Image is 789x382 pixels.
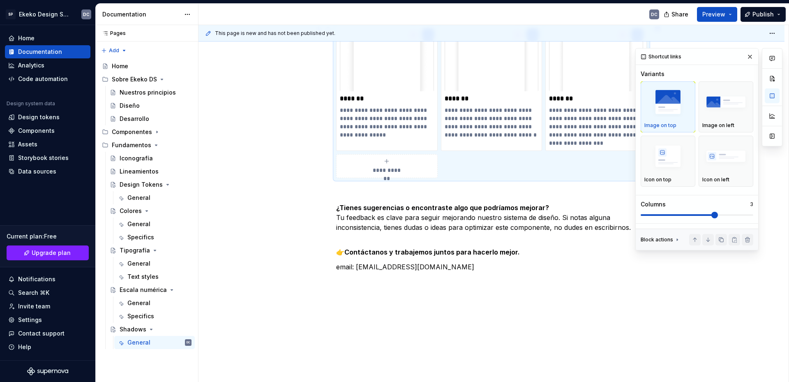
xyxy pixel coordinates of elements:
a: Code automation [5,72,90,86]
span: Preview [702,10,725,19]
button: Add [99,45,129,56]
button: Search ⌘K [5,286,90,299]
div: Ekeko Design System [19,10,72,19]
div: Shadows [120,325,146,333]
div: Assets [18,140,37,148]
a: Shadows [106,323,195,336]
button: Contact support [5,327,90,340]
a: General [114,257,195,270]
div: Specifics [127,312,154,320]
a: Escala numérica [106,283,195,296]
a: GeneralDC [114,336,195,349]
a: Tipografía [106,244,195,257]
div: Componentes [112,128,152,136]
div: Text styles [127,273,159,281]
a: General [114,218,195,231]
div: Sobre Ekeko DS [112,75,157,83]
div: Data sources [18,167,56,176]
div: General [127,194,150,202]
div: Colores [120,207,142,215]
a: Components [5,124,90,137]
div: DC [187,338,190,347]
div: General [127,299,150,307]
a: Documentation [5,45,90,58]
div: Documentation [102,10,180,19]
div: Code automation [18,75,68,83]
div: Fundamentos [112,141,151,149]
div: Home [112,62,128,70]
div: Current plan : Free [7,232,89,241]
div: Analytics [18,61,44,69]
div: Storybook stories [18,154,69,162]
div: Sobre Ekeko DS [99,73,195,86]
button: Share [660,7,694,22]
div: SP [6,9,16,19]
a: General [114,296,195,310]
div: Pages [99,30,126,37]
div: Search ⌘K [18,289,49,297]
a: Settings [5,313,90,326]
span: Publish [752,10,774,19]
a: Analytics [5,59,90,72]
a: Lineamientos [106,165,195,178]
div: Invite team [18,302,50,310]
a: Upgrade plan [7,245,89,260]
a: Design Tokens [106,178,195,191]
svg: Supernova Logo [27,367,68,375]
a: Nuestros principios [106,86,195,99]
div: Design tokens [18,113,60,121]
button: Preview [697,7,737,22]
div: Diseño [120,102,140,110]
img: 84746323-c542-46dd-9f86-00a00a2bd2e5.jpg [549,29,643,91]
button: Help [5,340,90,354]
a: Iconografía [106,152,195,165]
div: General [127,338,150,347]
img: 7afe603b-b42c-423a-88c0-ec795abba93a.jpg [445,29,539,91]
a: Home [5,32,90,45]
div: Notifications [18,275,55,283]
a: Home [99,60,195,73]
a: Desarrollo [106,112,195,125]
div: Specifics [127,233,154,241]
div: DC [651,11,657,18]
p: Tu feedback es clave para seguir mejorando nuestro sistema de diseño. Si notas alguna inconsisten... [336,203,647,232]
span: Upgrade plan [32,249,71,257]
div: Componentes [99,125,195,139]
a: Specifics [114,231,195,244]
div: Page tree [99,60,195,349]
button: Notifications [5,273,90,286]
div: Nuestros principios [120,88,176,97]
div: General [127,259,150,268]
div: Iconografía [120,154,153,162]
div: Components [18,127,55,135]
a: Design tokens [5,111,90,124]
div: Escala numérica [120,286,167,294]
a: Invite team [5,300,90,313]
div: Settings [18,316,42,324]
div: Lineamientos [120,167,159,176]
div: Tipografía [120,246,150,255]
a: Assets [5,138,90,151]
button: SPEkeko Design SystemDC [2,5,94,23]
span: Add [109,47,119,54]
a: Specifics [114,310,195,323]
p: 👉 [336,237,647,257]
div: General [127,220,150,228]
div: Contact support [18,329,65,338]
a: Text styles [114,270,195,283]
a: Diseño [106,99,195,112]
span: Share [671,10,688,19]
div: Desarrollo [120,115,149,123]
div: Design Tokens [120,181,163,189]
a: General [114,191,195,204]
a: Data sources [5,165,90,178]
span: This page is new and has not been published yet. [215,30,335,37]
p: email: [EMAIL_ADDRESS][DOMAIN_NAME] [336,262,647,272]
div: DC [83,11,90,18]
div: Help [18,343,31,351]
button: Publish [741,7,786,22]
img: a750fd08-ccd8-4d04-a726-bd7eb83037ea.jpg [340,29,434,91]
strong: ¿Tienes sugerencias o encontraste algo que podríamos mejorar? [336,204,549,212]
a: Storybook stories [5,151,90,164]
